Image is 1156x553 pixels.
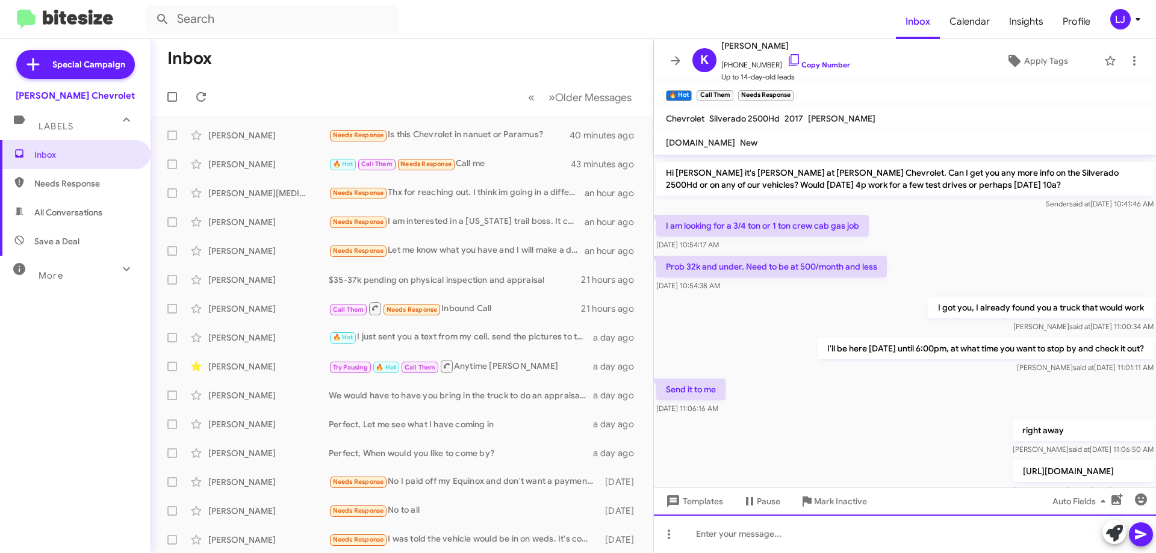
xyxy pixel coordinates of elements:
[656,240,719,249] span: [DATE] 10:54:17 AM
[593,360,644,372] div: a day ago
[663,490,723,512] span: Templates
[329,533,599,546] div: I was told the vehicle would be in on weds. It's coming from the fulfillment center.
[581,303,644,315] div: 21 hours ago
[787,60,850,69] a: Copy Number
[167,49,212,68] h1: Inbox
[656,404,718,413] span: [DATE] 11:06:16 AM
[208,505,329,517] div: [PERSON_NAME]
[666,137,735,148] span: [DOMAIN_NAME]
[329,157,571,171] div: Call me
[1073,363,1094,372] span: said at
[656,256,887,277] p: Prob 32k and under. Need to be at 500/month and less
[329,301,581,316] div: Inbound Call
[785,113,803,124] span: 2017
[208,129,329,141] div: [PERSON_NAME]
[329,447,593,459] div: Perfect, When would you like to come by?
[1017,363,1154,372] span: [PERSON_NAME] [DATE] 11:01:11 AM
[808,113,875,124] span: [PERSON_NAME]
[39,270,63,281] span: More
[333,189,384,197] span: Needs Response
[208,303,329,315] div: [PERSON_NAME]
[928,297,1154,318] p: I got you, I already found you a truck that would work
[656,215,869,236] p: I am looking for a 3/4 ton or 1 ton crew cab gas job
[208,476,329,488] div: [PERSON_NAME]
[571,158,644,170] div: 43 minutes ago
[1069,486,1090,495] span: said at
[361,160,393,168] span: Call Them
[1110,9,1131,29] div: LJ
[721,39,850,53] span: [PERSON_NAME]
[1046,199,1154,208] span: Sender [DATE] 10:41:46 AM
[940,4,999,39] a: Calendar
[1013,486,1154,495] span: [PERSON_NAME] [DATE] 11:06:58 AM
[541,85,639,110] button: Next
[333,247,384,255] span: Needs Response
[329,359,593,374] div: Anytime [PERSON_NAME]
[975,50,1098,72] button: Apply Tags
[721,71,850,83] span: Up to 14-day-old leads
[571,129,644,141] div: 40 minutes ago
[400,160,452,168] span: Needs Response
[697,90,733,101] small: Call Them
[52,58,125,70] span: Special Campaign
[740,137,757,148] span: New
[333,507,384,514] span: Needs Response
[738,90,794,101] small: Needs Response
[599,534,644,546] div: [DATE]
[585,187,644,199] div: an hour ago
[39,121,73,132] span: Labels
[16,90,135,102] div: [PERSON_NAME] Chevrolet
[593,332,644,344] div: a day ago
[333,363,368,371] span: Try Pausing
[208,187,329,199] div: [PERSON_NAME][MEDICAL_DATA]
[1069,322,1090,331] span: said at
[700,51,709,70] span: K
[656,162,1154,196] p: Hi [PERSON_NAME] it's [PERSON_NAME] at [PERSON_NAME] Chevrolet. Can I get you any more info on th...
[814,490,867,512] span: Mark Inactive
[709,113,780,124] span: Silverado 2500Hd
[333,306,364,314] span: Call Them
[405,363,436,371] span: Call Them
[16,50,135,79] a: Special Campaign
[208,274,329,286] div: [PERSON_NAME]
[333,131,384,139] span: Needs Response
[585,245,644,257] div: an hour ago
[599,476,644,488] div: [DATE]
[818,338,1154,359] p: I'll be here [DATE] until 6:00pm, at what time you want to stop by and check it out?
[329,418,593,430] div: Perfect, Let me see what I have coming in
[333,160,353,168] span: 🔥 Hot
[329,330,593,344] div: I just sent you a text from my cell, send the pictures to that number
[208,360,329,372] div: [PERSON_NAME]
[1013,445,1154,454] span: [PERSON_NAME] [DATE] 11:06:50 AM
[896,4,940,39] span: Inbox
[790,490,877,512] button: Mark Inactive
[208,389,329,401] div: [PERSON_NAME]
[329,504,599,517] div: No to all
[208,418,329,430] div: [PERSON_NAME]
[333,536,384,543] span: Needs Response
[654,490,733,512] button: Templates
[581,274,644,286] div: 21 hours ago
[599,505,644,517] div: [DATE]
[376,363,396,371] span: 🔥 Hot
[1043,490,1120,512] button: Auto Fields
[1053,4,1100,39] a: Profile
[656,378,726,400] p: Send it to me
[208,158,329,170] div: [PERSON_NAME]
[593,447,644,459] div: a day ago
[1013,322,1154,331] span: [PERSON_NAME] [DATE] 11:00:34 AM
[329,215,585,229] div: I am interested in a [US_STATE] trail boss. It can be a 24-26. Not sure if I want to lease or buy...
[333,333,353,341] span: 🔥 Hot
[656,281,720,290] span: [DATE] 10:54:38 AM
[521,85,639,110] nav: Page navigation example
[208,332,329,344] div: [PERSON_NAME]
[329,389,593,401] div: We would have to have you bring in the truck to do an appraisal of the Truck, What day owrks for ...
[666,90,692,101] small: 🔥 Hot
[34,178,137,190] span: Needs Response
[593,389,644,401] div: a day ago
[555,91,632,104] span: Older Messages
[329,274,581,286] div: $35-37k pending on physical inspection and appraisal
[666,113,704,124] span: Chevrolet
[333,218,384,226] span: Needs Response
